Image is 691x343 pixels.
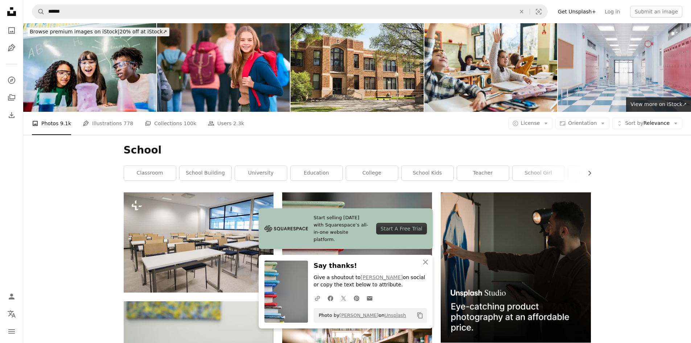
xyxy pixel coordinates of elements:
img: Portrait Of Female Secondary Or High School Student Outside School Building With Teachers And Pupils [157,23,290,112]
span: Photo by on [315,310,406,321]
span: 20% off at iStock ↗ [30,29,167,34]
a: Share on Facebook [324,291,337,305]
img: file-1715714098234-25b8b4e9d8faimage [441,192,591,342]
span: Orientation [568,120,597,126]
button: Search Unsplash [32,5,45,19]
a: high school [568,166,620,180]
a: Download History [4,108,19,122]
a: Start selling [DATE] with Squarespace’s all-in-one website platform.Start A Free Trial [259,208,433,249]
span: 100k [184,119,196,127]
button: Clear [514,5,530,19]
a: Unsplash [384,313,406,318]
a: classroom [124,166,176,180]
img: file-1705255347840-230a6ab5bca9image [264,223,308,234]
img: a classroom filled with desks and chairs next to a large window [124,192,273,292]
a: college [346,166,398,180]
a: Photos [4,23,19,38]
a: Illustrations 778 [83,112,133,135]
span: Relevance [625,120,670,127]
a: Get Unsplash+ [554,6,600,17]
a: Users 2.3k [208,112,244,135]
img: Empty School Hallway with Red Lockers and Checkered Floor [558,23,691,112]
a: Illustrations [4,41,19,55]
a: Log in / Sign up [4,289,19,304]
a: Share on Pinterest [350,291,363,305]
a: school girl [513,166,564,180]
button: scroll list to the right [583,166,591,180]
a: Collections 100k [145,112,196,135]
img: University Lecture Hall, College Dorm, School or Campus Education Building [291,23,424,112]
span: Browse premium images on iStock | [30,29,119,34]
span: Start selling [DATE] with Squarespace’s all-in-one website platform. [314,214,371,243]
a: teacher [457,166,509,180]
button: Sort byRelevance [612,118,682,129]
span: 2.3k [233,119,244,127]
div: Start A Free Trial [376,223,427,234]
img: shallow focus photography of books [282,192,432,292]
span: Sort by [625,120,643,126]
button: Submit an image [630,6,682,17]
a: [PERSON_NAME] [340,313,379,318]
a: Share on Twitter [337,291,350,305]
img: Happy schoolgirl and her friends raising hands on a class. [424,23,558,112]
img: Students doing an experiment on classroom on school [23,23,156,112]
span: 778 [124,119,133,127]
a: school kids [402,166,453,180]
p: Give a shoutout to on social or copy the text below to attribute. [314,274,427,289]
a: View more on iStock↗ [626,97,691,112]
form: Find visuals sitewide [32,4,548,19]
h3: Say thanks! [314,261,427,271]
a: Share over email [363,291,376,305]
button: Orientation [555,118,609,129]
a: a classroom filled with desks and chairs next to a large window [124,239,273,246]
a: [PERSON_NAME] [361,274,403,280]
button: Copy to clipboard [414,309,426,322]
a: Collections [4,90,19,105]
a: Browse premium images on iStock|20% off at iStock↗ [23,23,174,41]
button: Menu [4,324,19,339]
button: Visual search [530,5,547,19]
button: Language [4,307,19,321]
button: License [508,118,553,129]
span: License [521,120,540,126]
span: View more on iStock ↗ [630,101,687,107]
a: Explore [4,73,19,87]
a: university [235,166,287,180]
a: Log in [600,6,624,17]
a: school building [180,166,231,180]
h1: School [124,144,591,157]
a: education [291,166,342,180]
